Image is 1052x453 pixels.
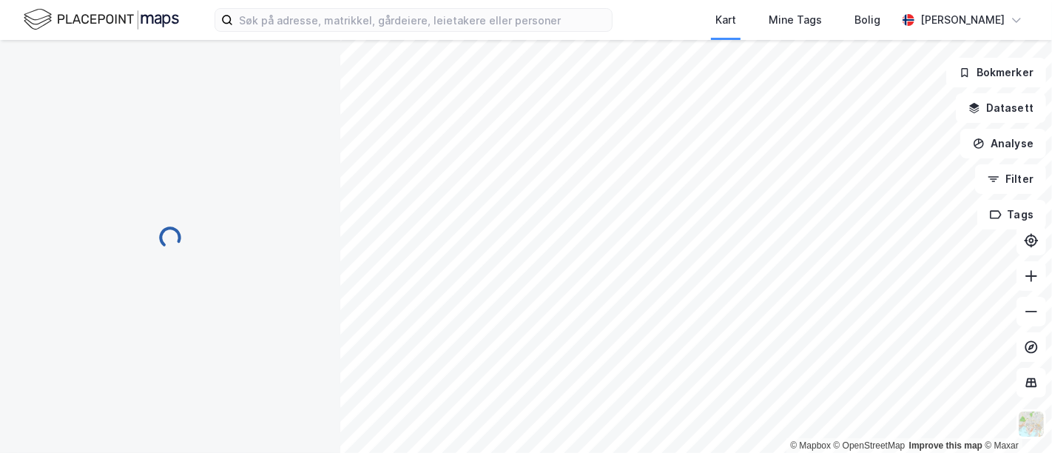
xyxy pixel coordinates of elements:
button: Analyse [960,129,1046,158]
div: [PERSON_NAME] [920,11,1005,29]
input: Søk på adresse, matrikkel, gårdeiere, leietakere eller personer [233,9,612,31]
a: Improve this map [909,440,982,451]
div: Mine Tags [769,11,822,29]
div: Kart [715,11,736,29]
img: logo.f888ab2527a4732fd821a326f86c7f29.svg [24,7,179,33]
button: Bokmerker [946,58,1046,87]
a: Mapbox [790,440,831,451]
div: Kontrollprogram for chat [978,382,1052,453]
button: Datasett [956,93,1046,123]
img: spinner.a6d8c91a73a9ac5275cf975e30b51cfb.svg [158,226,182,249]
iframe: Chat Widget [978,382,1052,453]
a: OpenStreetMap [834,440,906,451]
div: Bolig [854,11,880,29]
button: Tags [977,200,1046,229]
button: Filter [975,164,1046,194]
